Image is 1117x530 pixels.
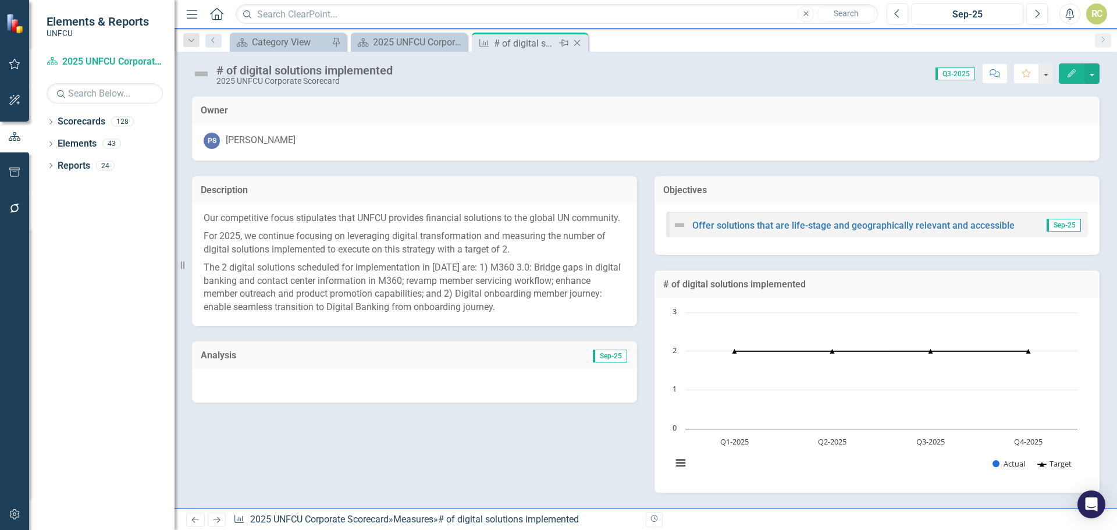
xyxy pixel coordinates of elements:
[216,64,393,77] div: # of digital solutions implemented
[692,220,1015,231] a: Offer solutions that are life-stage and geographically relevant and accessible
[993,458,1025,469] button: Show Actual
[673,345,677,355] text: 2
[673,218,686,232] img: Not Defined
[438,514,579,525] div: # of digital solutions implemented
[673,455,689,471] button: View chart menu, Chart
[673,383,677,394] text: 1
[47,55,163,69] a: 2025 UNFCU Corporate Scorecard
[47,29,149,38] small: UNFCU
[916,436,945,447] text: Q3-2025
[393,514,433,525] a: Measures
[663,279,1091,290] h3: # of digital solutions implemented
[201,185,628,195] h3: Description
[1026,348,1031,353] path: Q4-2025, 2. Target.
[830,348,835,353] path: Q2-2025, 2. Target.
[6,13,26,34] img: ClearPoint Strategy
[201,350,415,361] h3: Analysis
[1077,490,1105,518] div: Open Intercom Messenger
[204,133,220,149] div: PS
[102,139,121,149] div: 43
[58,115,105,129] a: Scorecards
[58,159,90,173] a: Reports
[929,348,933,353] path: Q3-2025, 2. Target.
[47,15,149,29] span: Elements & Reports
[354,35,464,49] a: 2025 UNFCU Corporate Balanced Scorecard
[666,307,1088,481] div: Chart. Highcharts interactive chart.
[233,35,329,49] a: Category View
[250,514,389,525] a: 2025 UNFCU Corporate Scorecard
[373,35,464,49] div: 2025 UNFCU Corporate Balanced Scorecard
[204,212,625,227] p: Our competitive focus stipulates that UNFCU provides financial solutions to the global UN community.
[204,259,625,314] p: The 2 digital solutions scheduled for implementation in [DATE] are: 1) M360 3.0: Bridge gaps in d...
[666,307,1083,481] svg: Interactive chart
[47,83,163,104] input: Search Below...
[593,350,627,362] span: Sep-25
[111,117,134,127] div: 128
[58,137,97,151] a: Elements
[912,3,1023,24] button: Sep-25
[252,35,329,49] div: Category View
[1014,436,1043,447] text: Q4-2025
[916,8,1019,22] div: Sep-25
[494,36,556,51] div: # of digital solutions implemented
[226,134,296,147] div: [PERSON_NAME]
[96,161,115,170] div: 24
[720,436,749,447] text: Q1-2025
[204,227,625,259] p: For 2025, we continue focusing on leveraging digital transformation and measuring the number of d...
[834,9,859,18] span: Search
[935,67,975,80] span: Q3-2025
[236,4,878,24] input: Search ClearPoint...
[663,185,1091,195] h3: Objectives
[673,422,677,433] text: 0
[732,348,737,353] path: Q1-2025, 2. Target.
[818,436,846,447] text: Q2-2025
[1086,3,1107,24] button: RC
[673,306,677,316] text: 3
[1038,458,1072,469] button: Show Target
[201,105,1091,116] h3: Owner
[233,513,637,527] div: » »
[1047,219,1081,232] span: Sep-25
[216,77,393,86] div: 2025 UNFCU Corporate Scorecard
[817,6,875,22] button: Search
[192,65,211,83] img: Not Defined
